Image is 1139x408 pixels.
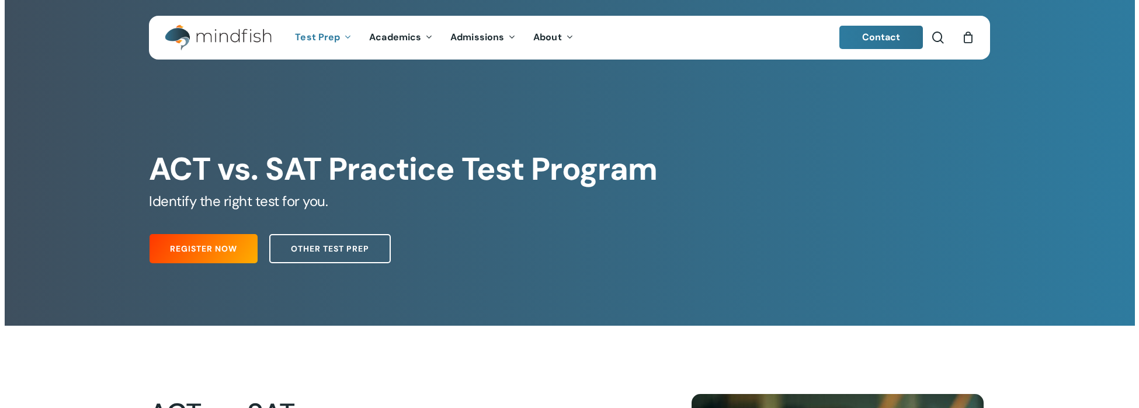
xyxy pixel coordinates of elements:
header: Main Menu [149,16,990,60]
a: Other Test Prep [269,234,391,263]
a: Contact [839,26,923,49]
span: Admissions [450,31,504,43]
span: Register Now [170,243,237,254]
h5: Identify the right test for you. [149,192,989,211]
a: About [525,33,582,43]
a: Admissions [442,33,525,43]
a: Academics [360,33,442,43]
span: Other Test Prep [291,243,369,254]
nav: Main Menu [286,16,582,60]
span: Academics [369,31,421,43]
span: About [533,31,562,43]
a: Cart [961,31,974,44]
h1: ACT vs. SAT Practice Test Program [149,151,989,188]
span: Test Prep [295,31,340,43]
a: Test Prep [286,33,360,43]
span: Contact [862,31,901,43]
a: Register Now [150,234,258,263]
